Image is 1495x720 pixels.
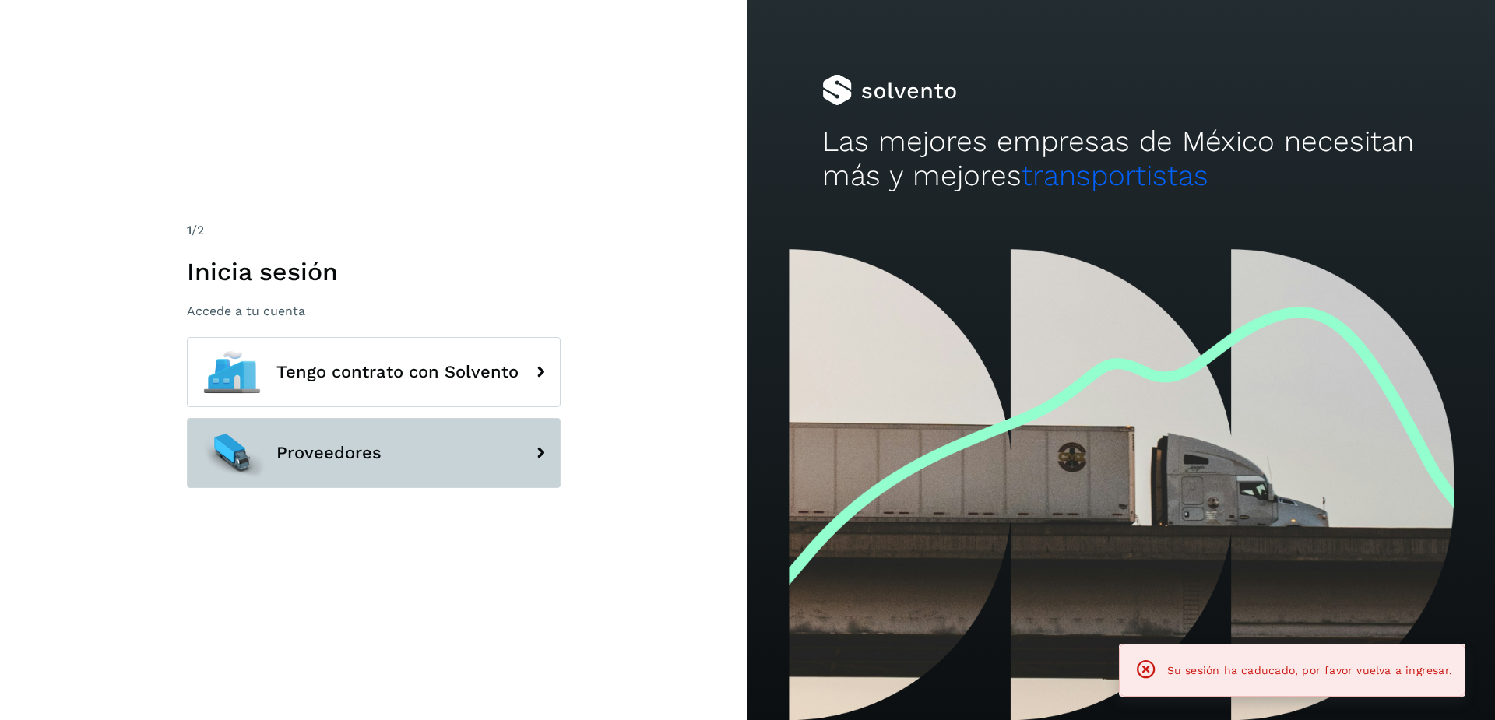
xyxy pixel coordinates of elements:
h2: Las mejores empresas de México necesitan más y mejores [822,125,1420,194]
button: Proveedores [187,418,561,488]
span: Proveedores [276,444,382,462]
button: Tengo contrato con Solvento [187,337,561,407]
span: 1 [187,223,192,237]
span: Su sesión ha caducado, por favor vuelva a ingresar. [1167,664,1452,676]
h1: Inicia sesión [187,257,561,286]
span: Tengo contrato con Solvento [276,363,519,381]
span: transportistas [1022,159,1208,192]
div: /2 [187,221,561,240]
p: Accede a tu cuenta [187,304,561,318]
